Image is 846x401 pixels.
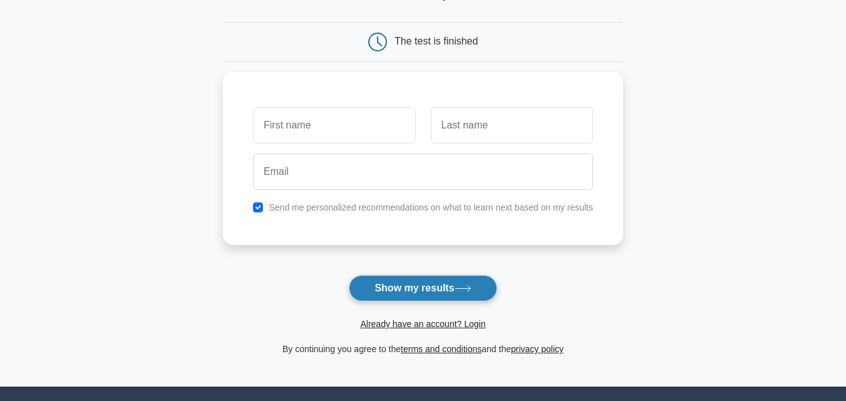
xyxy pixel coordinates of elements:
div: By continuing you agree to the and the [215,341,631,357]
a: privacy policy [511,344,564,354]
input: First name [253,107,415,143]
label: Send me personalized recommendations on what to learn next based on my results [269,202,593,212]
button: Show my results [349,275,497,301]
input: Last name [431,107,593,143]
a: Already have an account? Login [360,319,485,329]
div: The test is finished [395,36,478,46]
a: terms and conditions [401,344,482,354]
input: Email [253,154,593,190]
